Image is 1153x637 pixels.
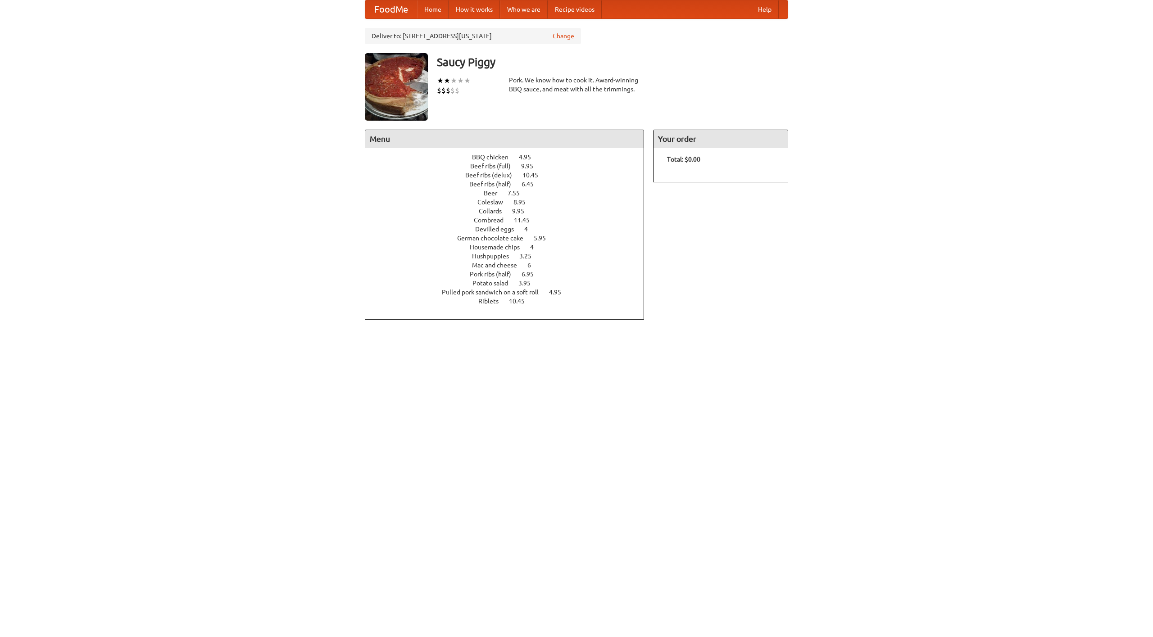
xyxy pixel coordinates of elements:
h3: Saucy Piggy [437,53,788,71]
li: $ [450,86,455,95]
span: Coleslaw [477,199,512,206]
span: 5.95 [534,235,555,242]
a: Housemade chips 4 [470,244,550,251]
span: Pulled pork sandwich on a soft roll [442,289,548,296]
span: Collards [479,208,511,215]
span: Mac and cheese [472,262,526,269]
a: Beef ribs (full) 9.95 [470,163,550,170]
li: ★ [464,76,471,86]
span: 7.55 [508,190,529,197]
span: 11.45 [514,217,539,224]
span: Beef ribs (half) [469,181,520,188]
span: Housemade chips [470,244,529,251]
a: Change [553,32,574,41]
span: Beer [484,190,506,197]
li: $ [441,86,446,95]
span: BBQ chicken [472,154,517,161]
a: Beef ribs (delux) 10.45 [465,172,555,179]
span: 9.95 [512,208,533,215]
span: Devilled eggs [475,226,523,233]
li: $ [455,86,459,95]
li: ★ [450,76,457,86]
span: Riblets [478,298,508,305]
span: 3.25 [519,253,540,260]
span: 6 [527,262,540,269]
h4: Your order [654,130,788,148]
span: 4 [530,244,543,251]
a: Riblets 10.45 [478,298,541,305]
a: Recipe videos [548,0,602,18]
span: 4.95 [549,289,570,296]
img: angular.jpg [365,53,428,121]
span: Beef ribs (full) [470,163,520,170]
span: 8.95 [513,199,535,206]
span: 4.95 [519,154,540,161]
a: Mac and cheese 6 [472,262,548,269]
span: 6.95 [522,271,543,278]
span: Potato salad [472,280,517,287]
span: Hushpuppies [472,253,518,260]
span: 3.95 [518,280,540,287]
a: Beer 7.55 [484,190,536,197]
div: Pork. We know how to cook it. Award-winning BBQ sauce, and meat with all the trimmings. [509,76,644,94]
div: Deliver to: [STREET_ADDRESS][US_STATE] [365,28,581,44]
span: Beef ribs (delux) [465,172,521,179]
span: 10.45 [522,172,547,179]
span: 9.95 [521,163,542,170]
b: Total: $0.00 [667,156,700,163]
a: How it works [449,0,500,18]
span: 6.45 [522,181,543,188]
a: Help [751,0,779,18]
a: Pulled pork sandwich on a soft roll 4.95 [442,289,578,296]
a: Potato salad 3.95 [472,280,547,287]
a: Pork ribs (half) 6.95 [470,271,550,278]
a: Hushpuppies 3.25 [472,253,548,260]
a: Devilled eggs 4 [475,226,545,233]
a: Cornbread 11.45 [474,217,546,224]
a: German chocolate cake 5.95 [457,235,563,242]
a: Who we are [500,0,548,18]
a: BBQ chicken 4.95 [472,154,548,161]
li: $ [446,86,450,95]
span: Cornbread [474,217,513,224]
h4: Menu [365,130,644,148]
li: ★ [444,76,450,86]
span: 4 [524,226,537,233]
a: Home [417,0,449,18]
a: Collards 9.95 [479,208,541,215]
span: German chocolate cake [457,235,532,242]
a: Coleslaw 8.95 [477,199,542,206]
a: Beef ribs (half) 6.45 [469,181,550,188]
a: FoodMe [365,0,417,18]
span: 10.45 [509,298,534,305]
li: $ [437,86,441,95]
span: Pork ribs (half) [470,271,520,278]
li: ★ [457,76,464,86]
li: ★ [437,76,444,86]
